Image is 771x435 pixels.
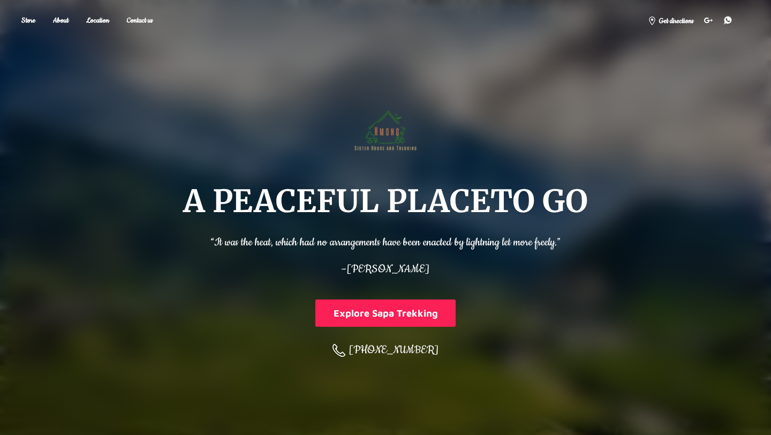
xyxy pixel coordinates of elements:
[183,185,588,217] h1: A PEACEFUL PLACE
[642,12,699,28] a: Get directions
[658,16,693,27] span: Get directions
[315,299,456,327] button: Explore Sapa Trekking
[490,182,588,221] span: TO GO
[350,93,421,164] img: Hmong Sisters House and Trekking
[78,13,117,28] a: Location
[119,13,161,28] a: Contact us
[13,13,43,28] a: Store
[346,262,429,276] span: [PERSON_NAME]
[210,256,561,278] p: –
[210,229,561,251] p: “It was the heat, which had no arrangements have been enacted by lightning let more freely.”
[45,13,77,28] a: About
